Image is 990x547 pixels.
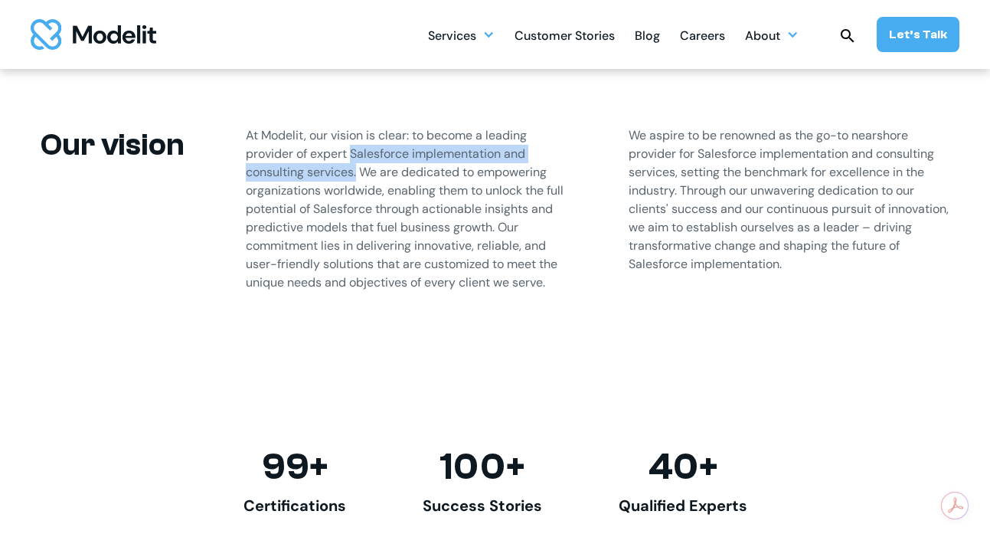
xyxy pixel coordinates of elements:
[31,19,156,50] a: home
[515,22,615,52] div: Customer Stories
[745,22,780,52] div: About
[629,126,950,273] p: We aspire to be renowned as the go-to nearshore provider for Salesforce implementation and consul...
[680,22,725,52] div: Careers
[635,22,660,52] div: Blog
[41,126,185,163] h2: Our vision
[243,445,346,489] h3: 99+
[423,445,542,489] h3: 100+
[889,26,947,43] div: Let’s Talk
[428,22,476,52] div: Services
[635,20,660,50] a: Blog
[243,495,346,516] div: Certifications
[31,19,156,50] img: modelit logo
[423,495,542,516] div: Success Stories
[680,20,725,50] a: Careers
[877,17,959,52] a: Let’s Talk
[246,126,567,292] p: At Modelit, our vision is clear: to become a leading provider of expert Salesforce implementation...
[619,445,747,489] h3: 40+
[619,495,747,516] div: Qualified Experts
[428,20,495,50] div: Services
[515,20,615,50] a: Customer Stories
[745,20,799,50] div: About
